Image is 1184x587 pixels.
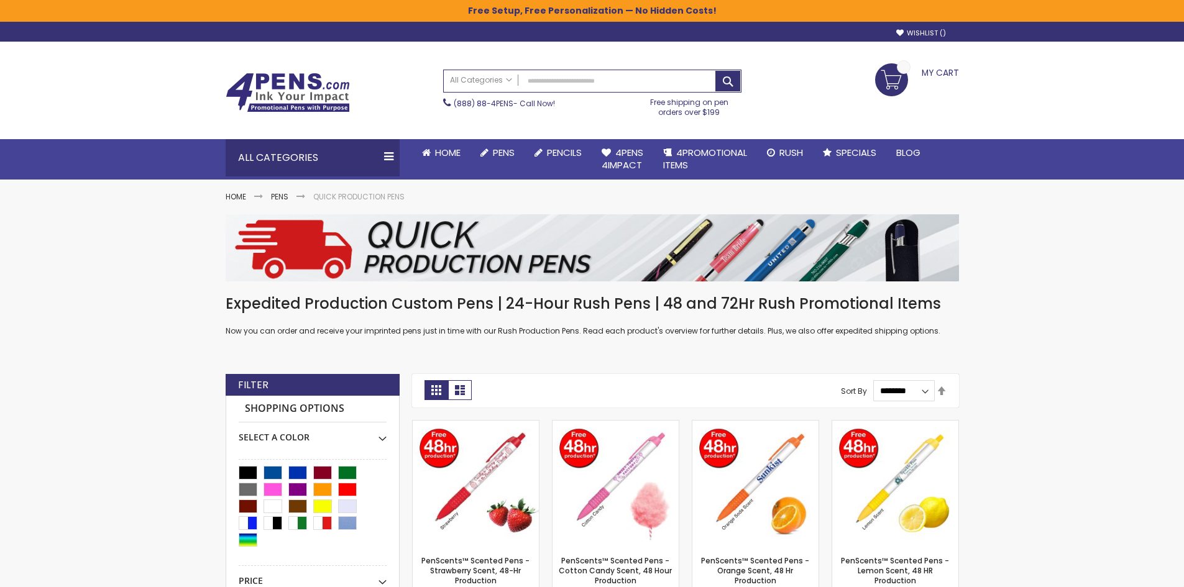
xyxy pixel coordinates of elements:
[226,191,246,202] a: Home
[553,420,679,430] a: PenScents™ Scented Pens - Cotton Candy Scent, 48 Hour Production
[271,191,288,202] a: Pens
[663,146,747,171] span: 4PROMOTIONAL ITEMS
[841,555,949,586] a: PenScents™ Scented Pens - Lemon Scent, 48 HR Production
[226,294,959,314] h1: Expedited Production Custom Pens | 24-Hour Rush Pens | 48 and 72Hr Rush Promotional Items
[701,555,809,586] a: PenScents™ Scented Pens - Orange Scent, 48 Hr Production
[779,146,803,159] span: Rush
[226,139,400,176] div: All Categories
[525,139,592,166] a: Pencils
[450,75,512,85] span: All Categories
[547,146,582,159] span: Pencils
[637,93,741,117] div: Free shipping on pen orders over $199
[313,191,405,202] strong: Quick Production Pens
[559,555,672,586] a: PenScents™ Scented Pens - Cotton Candy Scent, 48 Hour Production
[602,146,643,171] span: 4Pens 4impact
[886,139,930,166] a: Blog
[239,422,387,444] div: Select A Color
[239,566,387,587] div: Price
[413,420,539,430] a: PenScents™ Scented Pens - Strawberry Scent, 48-Hr Production
[413,421,539,547] img: PenScents™ Scented Pens - Strawberry Scent, 48-Hr Production
[470,139,525,166] a: Pens
[813,139,886,166] a: Specials
[238,378,268,392] strong: Filter
[412,139,470,166] a: Home
[592,139,653,180] a: 4Pens4impact
[444,70,518,91] a: All Categories
[421,555,530,586] a: PenScents™ Scented Pens - Strawberry Scent, 48-Hr Production
[454,98,555,109] span: - Call Now!
[226,326,959,336] p: Now you can order and receive your imprinted pens just in time with our Rush Production Pens. Rea...
[424,380,448,400] strong: Grid
[836,146,876,159] span: Specials
[896,146,920,159] span: Blog
[493,146,515,159] span: Pens
[896,29,946,38] a: Wishlist
[553,421,679,547] img: PenScents™ Scented Pens - Cotton Candy Scent, 48 Hour Production
[692,421,819,547] img: PenScents™ Scented Pens - Orange Scent, 48 Hr Production
[692,420,819,430] a: PenScents™ Scented Pens - Orange Scent, 48 Hr Production
[832,420,958,430] a: PenScents™ Scented Pens - Lemon Scent, 48 HR Production
[653,139,757,180] a: 4PROMOTIONALITEMS
[757,139,813,166] a: Rush
[832,421,958,547] img: PenScents™ Scented Pens - Lemon Scent, 48 HR Production
[454,98,513,109] a: (888) 88-4PENS
[226,214,959,281] img: Quick Production Pens
[239,396,387,422] strong: Shopping Options
[226,73,350,112] img: 4Pens Custom Pens and Promotional Products
[435,146,461,159] span: Home
[841,385,867,396] label: Sort By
